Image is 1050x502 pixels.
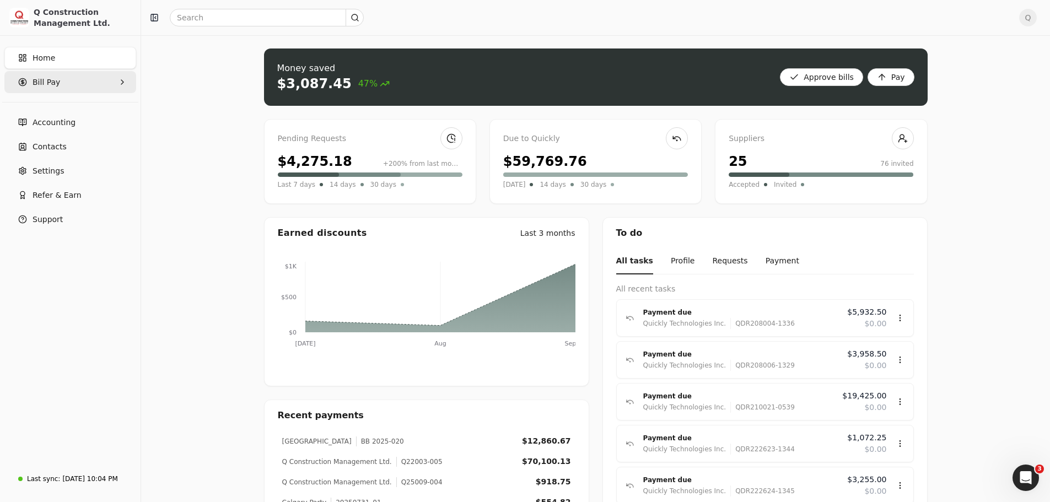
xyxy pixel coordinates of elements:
span: 30 days [580,179,606,190]
span: Invited [774,179,796,190]
div: Last sync: [27,474,60,484]
div: $59,769.76 [503,152,587,171]
a: Accounting [4,111,136,133]
img: 3171ca1f-602b-4dfe-91f0-0ace091e1481.jpeg [9,8,29,28]
div: QDR208006-1329 [730,360,795,371]
a: Contacts [4,136,136,158]
div: Q Construction Management Ltd. [34,7,131,29]
tspan: Aug [434,340,446,347]
span: Accounting [33,117,76,128]
tspan: [DATE] [295,340,315,347]
a: Last sync:[DATE] 10:04 PM [4,469,136,489]
tspan: $500 [281,294,297,301]
div: Quickly Technologies Inc. [643,360,726,371]
span: $0.00 [864,360,886,371]
div: Suppliers [729,133,913,145]
span: Bill Pay [33,77,60,88]
div: +200% from last month [383,159,462,169]
div: $3,087.45 [277,75,352,93]
button: Support [4,208,136,230]
span: $19,425.00 [842,390,886,402]
div: $918.75 [536,476,571,488]
span: [DATE] [503,179,526,190]
div: $12,860.67 [522,435,571,447]
span: $3,958.50 [847,348,886,360]
div: Due to Quickly [503,133,688,145]
button: All tasks [616,249,653,274]
button: Approve bills [780,68,863,86]
button: Payment [766,249,799,274]
span: $5,932.50 [847,306,886,318]
div: Recent payments [265,400,589,431]
div: All recent tasks [616,283,914,295]
div: Q Construction Management Ltd. [282,457,392,467]
span: $3,255.00 [847,474,886,485]
span: $0.00 [864,485,886,497]
span: 30 days [370,179,396,190]
div: Payment due [643,474,839,485]
div: QDR222623-1344 [730,444,795,455]
button: Bill Pay [4,71,136,93]
tspan: Sep [564,340,576,347]
div: Quickly Technologies Inc. [643,485,726,496]
input: Search [170,9,364,26]
div: [DATE] 10:04 PM [62,474,117,484]
div: QDR208004-1336 [730,318,795,329]
div: Payment due [643,307,839,318]
a: Settings [4,160,136,182]
div: 25 [729,152,747,171]
div: BB 2025-020 [356,436,404,446]
a: Home [4,47,136,69]
div: [GEOGRAPHIC_DATA] [282,436,352,446]
tspan: $0 [289,329,297,336]
span: 14 days [540,179,566,190]
span: Home [33,52,55,64]
span: $0.00 [864,318,886,330]
div: Pending Requests [278,133,462,145]
div: Last 3 months [520,228,575,239]
span: $0.00 [864,402,886,413]
div: $70,100.13 [522,456,571,467]
button: Q [1019,9,1037,26]
div: Quickly Technologies Inc. [643,444,726,455]
span: Refer & Earn [33,190,82,201]
div: 76 invited [880,159,913,169]
span: Support [33,214,63,225]
span: Accepted [729,179,760,190]
div: $4,275.18 [278,152,352,171]
iframe: Intercom live chat [1013,465,1039,491]
div: Payment due [643,391,834,402]
div: To do [603,218,927,249]
div: Payment due [643,433,839,444]
div: Q25009-004 [396,477,443,487]
span: Last 7 days [278,179,316,190]
div: QDR222624-1345 [730,485,795,496]
button: Pay [868,68,914,86]
span: 14 days [330,179,356,190]
div: Money saved [277,62,390,75]
span: $0.00 [864,444,886,455]
div: QDR210021-0539 [730,402,795,413]
div: Q22003-005 [396,457,443,467]
span: Settings [33,165,64,177]
div: Q Construction Management Ltd. [282,477,392,487]
span: 3 [1035,465,1044,473]
button: Profile [671,249,695,274]
button: Requests [712,249,747,274]
div: Earned discounts [278,226,367,240]
div: Payment due [643,349,839,360]
div: Quickly Technologies Inc. [643,318,726,329]
span: $1,072.25 [847,432,886,444]
tspan: $1K [284,263,297,270]
div: Quickly Technologies Inc. [643,402,726,413]
span: Contacts [33,141,67,153]
button: Refer & Earn [4,184,136,206]
span: 47% [358,77,390,90]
